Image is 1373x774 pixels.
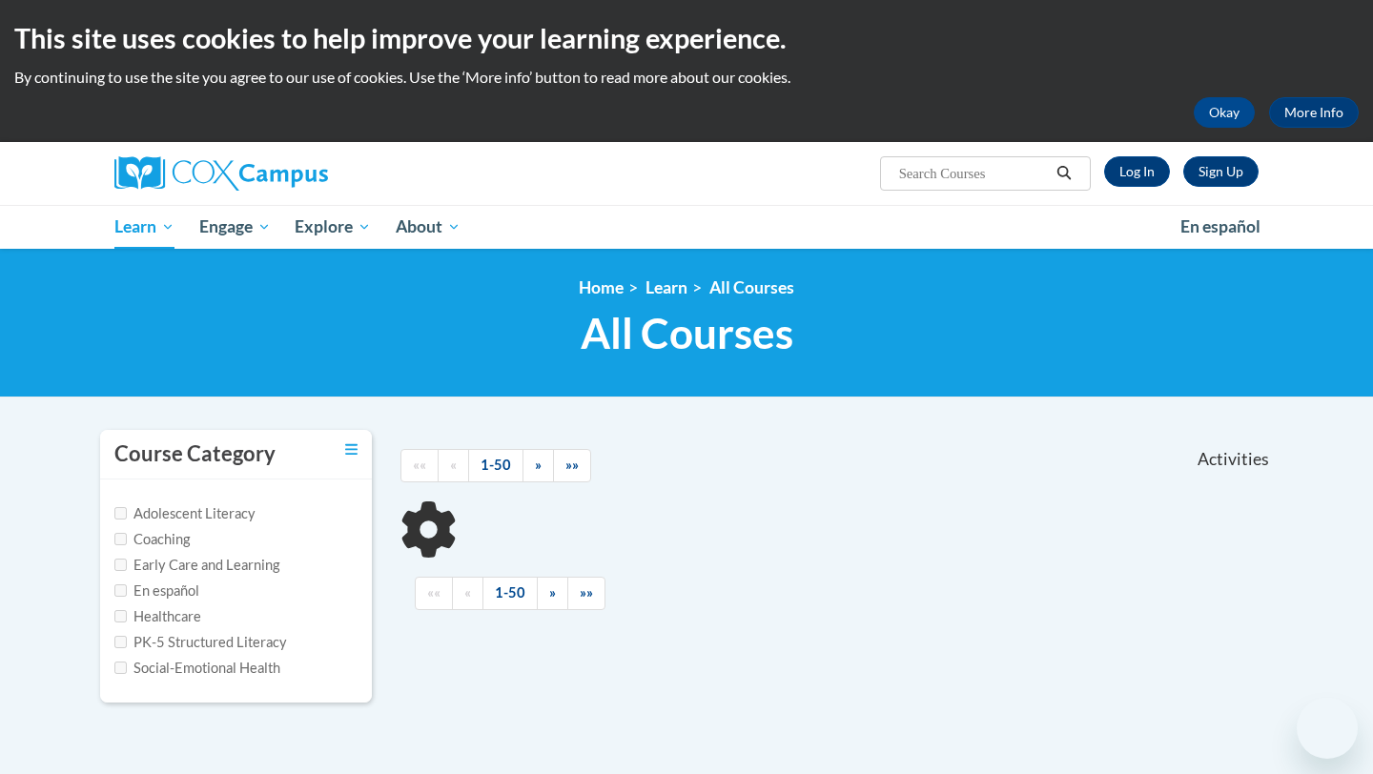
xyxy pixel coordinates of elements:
[1168,207,1273,247] a: En español
[438,449,469,482] a: Previous
[114,156,477,191] a: Cox Campus
[1180,216,1260,236] span: En español
[535,457,542,473] span: »
[646,277,687,297] a: Learn
[581,308,793,358] span: All Courses
[468,449,523,482] a: 1-50
[415,577,453,610] a: Begining
[114,555,279,576] label: Early Care and Learning
[114,606,201,627] label: Healthcare
[1104,156,1170,187] a: Log In
[114,559,127,571] input: Checkbox for Options
[567,577,605,610] a: End
[580,584,593,601] span: »»
[1297,698,1358,759] iframe: Button to launch messaging window
[1050,162,1078,185] button: Search
[523,449,554,482] a: Next
[114,507,127,519] input: Checkbox for Options
[114,662,127,674] input: Checkbox for Options
[709,277,794,297] a: All Courses
[413,457,426,473] span: ««
[450,457,457,473] span: «
[114,156,328,191] img: Cox Campus
[114,632,287,653] label: PK-5 Structured Literacy
[383,205,473,249] a: About
[452,577,483,610] a: Previous
[579,277,624,297] a: Home
[114,584,127,597] input: Checkbox for Options
[345,439,358,460] a: Toggle collapse
[282,205,383,249] a: Explore
[114,533,127,545] input: Checkbox for Options
[400,449,439,482] a: Begining
[114,580,199,601] label: En español
[897,162,1050,185] input: Search Courses
[1269,97,1359,128] a: More Info
[427,584,441,601] span: ««
[114,658,280,679] label: Social-Emotional Health
[464,584,471,601] span: «
[553,449,591,482] a: End
[114,215,174,238] span: Learn
[199,215,271,238] span: Engage
[187,205,283,249] a: Engage
[114,439,276,469] h3: Course Category
[565,457,579,473] span: »»
[1183,156,1259,187] a: Register
[482,577,538,610] a: 1-50
[396,215,461,238] span: About
[114,610,127,622] input: Checkbox for Options
[295,215,371,238] span: Explore
[1198,449,1269,470] span: Activities
[86,205,1287,249] div: Main menu
[114,636,127,648] input: Checkbox for Options
[537,577,568,610] a: Next
[14,19,1359,57] h2: This site uses cookies to help improve your learning experience.
[114,529,190,550] label: Coaching
[114,503,256,524] label: Adolescent Literacy
[14,67,1359,88] p: By continuing to use the site you agree to our use of cookies. Use the ‘More info’ button to read...
[1194,97,1255,128] button: Okay
[102,205,187,249] a: Learn
[549,584,556,601] span: »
